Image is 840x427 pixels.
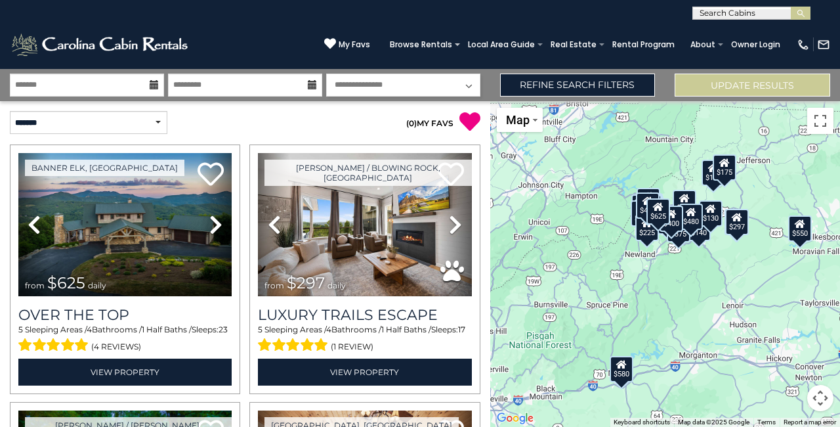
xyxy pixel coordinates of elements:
span: 5 [18,325,23,334]
span: My Favs [339,39,370,51]
div: $125 [637,188,661,214]
div: $550 [789,215,812,242]
div: Sleeping Areas / Bathrooms / Sleeps: [258,324,471,355]
a: Luxury Trails Escape [258,306,471,324]
div: $175 [702,160,725,186]
button: Keyboard shortcuts [614,418,670,427]
img: thumbnail_168695581.jpeg [258,153,471,296]
a: My Favs [324,37,370,51]
a: View Property [258,359,471,386]
span: Map data ©2025 Google [678,418,749,426]
span: 4 [87,325,92,334]
a: About [684,35,722,54]
div: Sleeping Areas / Bathrooms / Sleeps: [18,324,232,355]
span: from [264,281,284,290]
a: (0)MY FAVS [406,118,453,128]
span: $625 [47,273,85,292]
div: $625 [647,198,671,225]
a: Real Estate [544,35,603,54]
a: View Property [18,359,232,386]
div: $175 [713,154,736,181]
span: (4 reviews) [91,338,141,355]
button: Change map style [497,108,543,132]
div: $349 [673,190,696,216]
span: 1 Half Baths / [142,325,192,334]
button: Toggle fullscreen view [807,108,833,134]
a: Add to favorites [198,161,224,189]
span: daily [327,281,346,290]
img: mail-regular-white.png [817,38,830,51]
a: Rental Program [606,35,681,54]
span: 17 [458,325,465,334]
a: Browse Rentals [383,35,459,54]
a: Report a map error [784,418,836,426]
div: $580 [610,356,633,382]
span: ( ) [406,118,417,128]
span: Map [506,113,530,127]
span: 5 [258,325,262,334]
a: Owner Login [724,35,787,54]
span: 4 [326,325,331,334]
a: Local Area Guide [461,35,541,54]
div: $480 [679,204,703,230]
span: $297 [287,273,325,292]
span: daily [88,281,106,290]
span: 0 [409,118,414,128]
a: Over The Top [18,306,232,324]
div: $230 [631,200,654,227]
img: White-1-2.png [10,32,192,58]
img: phone-regular-white.png [797,38,810,51]
a: Refine Search Filters [500,74,656,97]
div: $225 [635,215,659,241]
div: $297 [725,209,749,235]
a: Open this area in Google Maps (opens a new window) [493,410,537,427]
a: Terms [757,418,776,426]
div: $425 [636,192,660,219]
span: from [25,281,45,290]
div: $400 [660,206,683,232]
img: thumbnail_167153549.jpeg [18,153,232,296]
span: 1 Half Baths / [381,325,431,334]
div: $130 [700,200,723,227]
span: (1 review) [331,338,373,355]
img: Google [493,410,537,427]
a: [PERSON_NAME] / Blowing Rock, [GEOGRAPHIC_DATA] [264,160,471,186]
button: Map camera controls [807,385,833,411]
a: Banner Elk, [GEOGRAPHIC_DATA] [25,160,184,176]
button: Update Results [675,74,830,97]
span: 23 [219,325,228,334]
